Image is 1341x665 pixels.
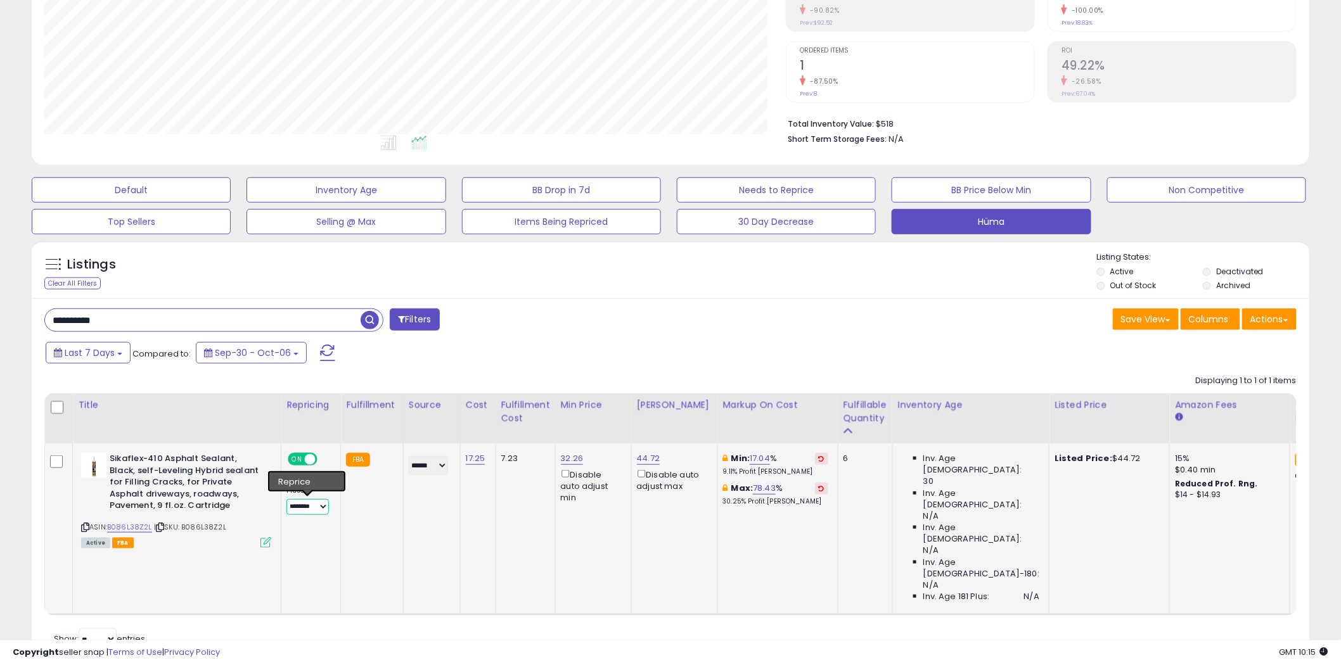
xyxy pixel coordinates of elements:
[800,58,1034,75] h2: 1
[731,482,754,494] b: Max:
[800,19,833,27] small: Prev: $92.52
[54,633,145,645] span: Show: entries
[286,398,335,412] div: Repricing
[1280,646,1328,658] span: 2025-10-14 10:15 GMT
[164,646,220,658] a: Privacy Policy
[892,209,1091,234] button: Hüma
[637,467,708,492] div: Disable auto adjust max
[1024,591,1039,602] span: N/A
[1189,313,1229,326] span: Columns
[154,522,226,532] span: | SKU: B086L38Z2L
[1110,280,1157,291] label: Out of Stock
[403,393,460,443] th: CSV column name: cust_attr_1_Source
[32,177,231,203] button: Default
[247,177,446,203] button: Inventory Age
[1196,375,1297,387] div: Displaying 1 to 1 of 1 items
[723,483,828,506] div: %
[1216,266,1264,277] label: Deactivated
[923,557,1039,579] span: Inv. Age [DEMOGRAPHIC_DATA]-180:
[501,453,546,464] div: 7.23
[844,398,887,425] div: Fulfillable Quantity
[1175,490,1280,500] div: $14 - $14.93
[67,256,116,274] h5: Listings
[81,453,271,547] div: ASIN:
[215,346,291,359] span: Sep-30 - Oct-06
[1242,308,1297,330] button: Actions
[717,393,838,443] th: The percentage added to the cost of goods (COGS) that forms the calculator for Min & Max prices.
[466,398,491,412] div: Cost
[723,453,828,476] div: %
[1175,453,1280,464] div: 15%
[923,591,990,602] span: Inv. Age 181 Plus:
[561,452,584,465] a: 32.26
[731,452,750,464] b: Min:
[844,453,883,464] div: 6
[1062,90,1095,98] small: Prev: 67.04%
[923,510,939,522] span: N/A
[1295,453,1319,467] small: FBA
[1062,19,1093,27] small: Prev: 18.83%
[753,482,776,495] a: 78.43
[1113,308,1179,330] button: Save View
[13,646,59,658] strong: Copyright
[462,177,661,203] button: BB Drop in 7d
[923,476,934,487] span: 30
[723,497,828,506] p: 30.25% Profit [PERSON_NAME]
[390,308,439,331] button: Filters
[1067,6,1103,15] small: -100.00%
[788,115,1287,130] li: $518
[132,348,191,360] span: Compared to:
[112,538,134,548] span: FBA
[1107,177,1306,203] button: Non Competitive
[1216,280,1250,291] label: Archived
[923,545,939,556] span: N/A
[750,452,770,465] a: 17.04
[289,454,305,465] span: ON
[46,342,131,364] button: Last 7 Days
[346,453,369,467] small: FBA
[1055,452,1112,464] b: Listed Price:
[286,486,331,515] div: Preset:
[677,209,876,234] button: 30 Day Decrease
[637,398,712,412] div: [PERSON_NAME]
[462,209,661,234] button: Items Being Repriced
[800,90,817,98] small: Prev: 8
[923,522,1039,545] span: Inv. Age [DEMOGRAPHIC_DATA]:
[1175,478,1258,489] b: Reduced Prof. Rng.
[889,133,904,145] span: N/A
[923,453,1039,476] span: Inv. Age [DEMOGRAPHIC_DATA]:
[805,77,838,86] small: -87.50%
[1175,398,1285,412] div: Amazon Fees
[65,346,115,359] span: Last 7 Days
[805,6,840,15] small: -90.82%
[196,342,307,364] button: Sep-30 - Oct-06
[800,47,1034,54] span: Ordered Items
[78,398,276,412] div: Title
[561,467,622,503] div: Disable auto adjust min
[409,398,455,412] div: Source
[898,398,1044,412] div: Inventory Age
[501,398,550,425] div: Fulfillment Cost
[44,277,101,289] div: Clear All Filters
[923,579,939,591] span: N/A
[81,538,110,548] span: All listings currently available for purchase on Amazon
[286,472,331,484] div: Amazon AI
[723,398,833,412] div: Markup on Cost
[247,209,446,234] button: Selling @ Max
[788,118,874,129] b: Total Inventory Value:
[316,454,336,465] span: OFF
[1097,251,1309,263] p: Listing States:
[892,177,1091,203] button: BB Price Below Min
[1062,58,1296,75] h2: 49.22%
[1055,398,1164,412] div: Listed Price
[1067,77,1101,86] small: -26.58%
[13,647,220,659] div: seller snap | |
[1175,464,1280,476] div: $0.40 min
[1055,453,1160,464] div: $44.72
[637,452,660,465] a: 44.72
[1110,266,1134,277] label: Active
[1181,308,1240,330] button: Columns
[561,398,626,412] div: Min Price
[346,398,397,412] div: Fulfillment
[1175,412,1183,423] small: Amazon Fees.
